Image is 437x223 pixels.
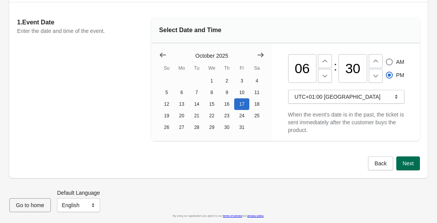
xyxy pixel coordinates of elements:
[16,202,44,208] span: Go to home
[159,87,174,98] button: Sunday October 5 2025
[219,122,235,133] button: Thursday October 30 2025
[249,75,264,87] button: Saturday October 4 2025
[234,61,249,75] th: Friday
[174,122,189,133] button: Monday October 27 2025
[234,87,249,98] button: Friday October 10 2025
[219,61,235,75] th: Thursday
[189,87,204,98] button: Tuesday October 7 2025
[204,122,219,133] button: Wednesday October 29 2025
[204,61,219,75] th: Wednesday
[295,94,381,100] span: UTC+01:00 [GEOGRAPHIC_DATA]
[223,214,242,217] a: terms of service
[17,18,151,27] h2: 1. Event Date
[375,160,387,166] span: Back
[288,111,404,133] span: When the event's date is in the past, the ticket is sent immediately after the customer buys the ...
[204,98,219,110] button: Wednesday October 15 2025
[159,61,174,75] th: Sunday
[151,18,420,43] div: Select Date and Time
[219,87,235,98] button: Thursday October 9 2025
[249,110,264,122] button: Saturday October 25 2025
[189,122,204,133] button: Tuesday October 28 2025
[402,160,414,166] span: Next
[159,110,174,122] button: Sunday October 19 2025
[9,202,51,208] a: Go to home
[288,90,404,104] button: UTC+01:00 [GEOGRAPHIC_DATA]
[234,110,249,122] button: Friday October 24 2025
[174,61,189,75] th: Monday
[234,122,249,133] button: Friday October 31 2025
[219,98,235,110] button: Thursday October 16 2025
[17,28,105,34] span: Enter the date and time of the event.
[368,156,393,170] button: Back
[219,75,235,87] button: Thursday October 2 2025
[234,75,249,87] button: Friday October 3 2025
[249,98,264,110] button: Saturday October 18 2025
[159,98,174,110] button: Sunday October 12 2025
[159,122,174,133] button: Sunday October 26 2025
[334,62,337,70] div: :
[189,110,204,122] button: Tuesday October 21 2025
[156,48,170,62] button: Show previous month, September 2025
[174,98,189,110] button: Monday October 13 2025
[9,198,51,212] button: Go to home
[189,61,204,75] th: Tuesday
[189,98,204,110] button: Tuesday October 14 2025
[249,87,264,98] button: Saturday October 11 2025
[396,58,404,66] span: AM
[396,71,404,79] span: PM
[57,189,100,197] label: Default Language
[396,156,420,170] button: Next
[254,48,268,62] button: Show next month, November 2025
[9,212,428,220] div: By using our application you agree to our and .
[234,98,249,110] button: Friday October 17 2025
[219,110,235,122] button: Thursday October 23 2025
[204,87,219,98] button: Wednesday October 8 2025
[204,75,219,87] button: Wednesday October 1 2025
[247,214,264,217] a: privacy policy
[204,110,219,122] button: Wednesday October 22 2025
[174,87,189,98] button: Monday October 6 2025
[174,110,189,122] button: Monday October 20 2025
[249,61,264,75] th: Saturday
